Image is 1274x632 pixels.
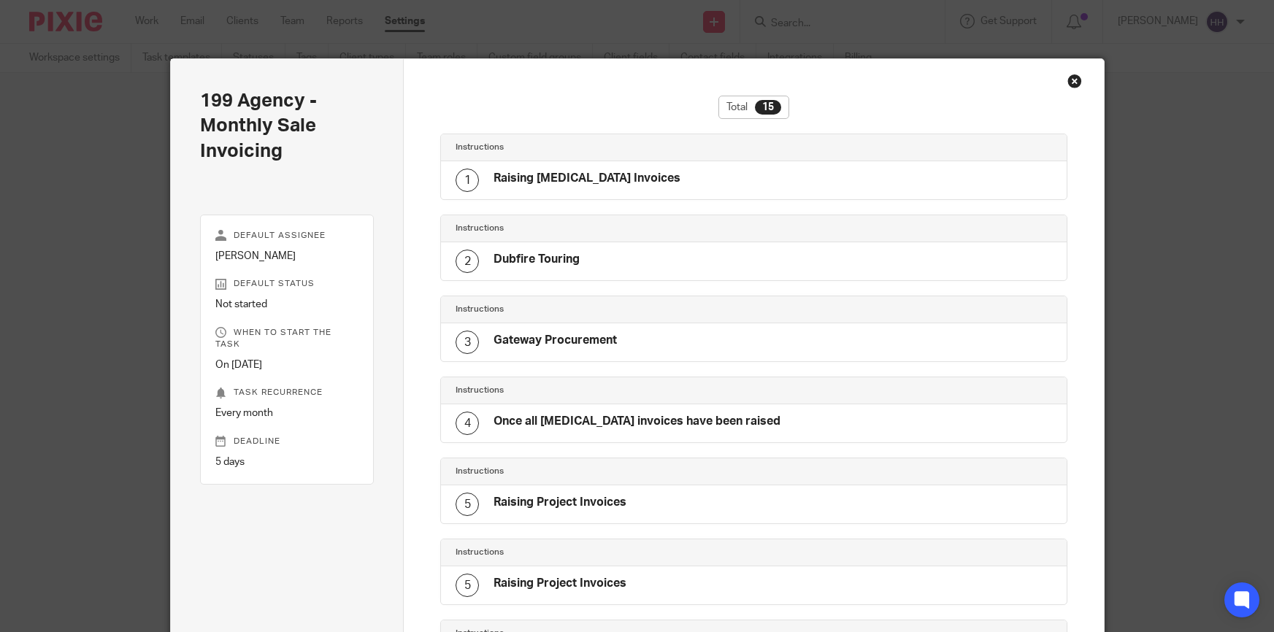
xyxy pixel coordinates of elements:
[456,493,479,516] div: 5
[456,142,753,153] h4: Instructions
[494,495,626,510] h4: Raising Project Invoices
[215,455,359,469] p: 5 days
[456,331,479,354] div: 3
[456,169,479,192] div: 1
[456,412,479,435] div: 4
[215,249,359,263] p: [PERSON_NAME]
[494,252,580,267] h4: Dubfire Touring
[456,385,753,396] h4: Instructions
[456,574,479,597] div: 5
[215,406,359,420] p: Every month
[200,88,375,163] h2: 199 Agency - Monthly Sale Invoicing
[755,100,781,115] div: 15
[494,333,617,348] h4: Gateway Procurement
[494,576,626,591] h4: Raising Project Invoices
[215,230,359,242] p: Default assignee
[1067,74,1082,88] div: Close this dialog window
[456,304,753,315] h4: Instructions
[494,171,680,186] h4: Raising [MEDICAL_DATA] Invoices
[215,436,359,447] p: Deadline
[215,278,359,290] p: Default status
[215,327,359,350] p: When to start the task
[215,358,359,372] p: On [DATE]
[494,414,780,429] h4: Once all [MEDICAL_DATA] invoices have been raised
[456,466,753,477] h4: Instructions
[456,223,753,234] h4: Instructions
[456,547,753,558] h4: Instructions
[215,297,359,312] p: Not started
[215,387,359,398] p: Task recurrence
[456,250,479,273] div: 2
[718,96,789,119] div: Total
